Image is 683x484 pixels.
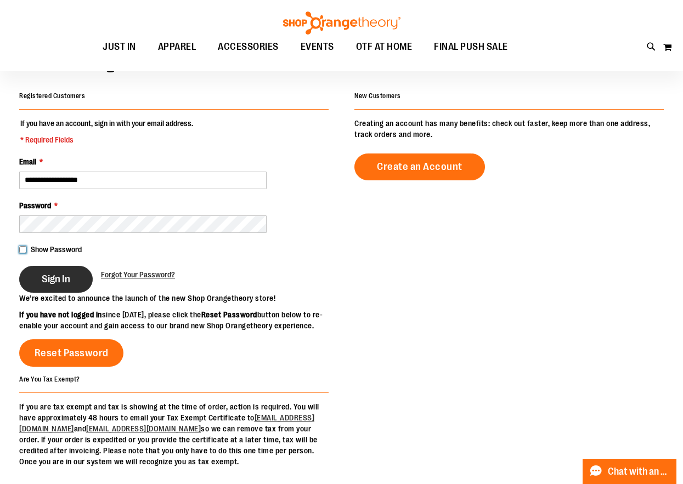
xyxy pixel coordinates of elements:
span: Reset Password [35,347,109,359]
p: We’re excited to announce the launch of the new Shop Orangetheory store! [19,293,342,304]
a: FINAL PUSH SALE [423,35,519,60]
button: Chat with an Expert [583,459,677,484]
span: OTF AT HOME [356,35,413,59]
a: EVENTS [290,35,345,60]
span: Show Password [31,245,82,254]
strong: If you have not logged in [19,310,102,319]
a: APPAREL [147,35,207,60]
span: Password [19,201,51,210]
a: [EMAIL_ADDRESS][DOMAIN_NAME] [86,424,201,433]
span: Forgot Your Password? [101,270,175,279]
a: ACCESSORIES [207,35,290,60]
span: Email [19,157,36,166]
span: Create an Account [377,161,462,173]
span: * Required Fields [20,134,193,145]
span: FINAL PUSH SALE [434,35,508,59]
a: Reset Password [19,339,123,367]
strong: New Customers [354,92,401,100]
button: Sign In [19,266,93,293]
p: Creating an account has many benefits: check out faster, keep more than one address, track orders... [354,118,664,140]
a: Forgot Your Password? [101,269,175,280]
strong: Are You Tax Exempt? [19,375,80,383]
img: Shop Orangetheory [281,12,402,35]
span: EVENTS [301,35,334,59]
span: JUST IN [103,35,136,59]
span: APPAREL [158,35,196,59]
a: OTF AT HOME [345,35,424,60]
span: ACCESSORIES [218,35,279,59]
p: since [DATE], please click the button below to re-enable your account and gain access to our bran... [19,309,342,331]
p: If you are tax exempt and tax is showing at the time of order, action is required. You will have ... [19,401,329,467]
span: Chat with an Expert [608,466,670,477]
strong: Registered Customers [19,92,85,100]
a: JUST IN [92,35,147,60]
span: Sign In [42,273,70,285]
a: Create an Account [354,153,485,180]
legend: If you have an account, sign in with your email address. [19,118,194,145]
strong: Reset Password [201,310,257,319]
